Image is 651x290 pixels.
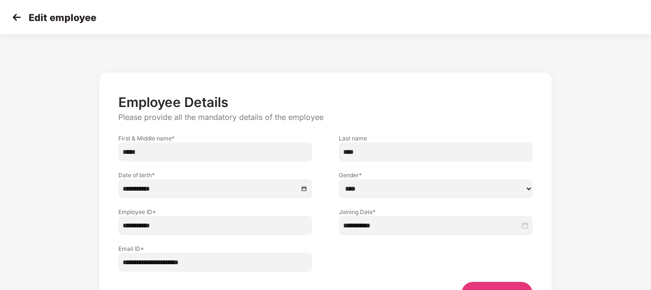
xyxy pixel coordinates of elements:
[118,112,532,122] p: Please provide all the mandatory details of the employee
[118,245,312,253] label: Email ID
[29,12,96,23] p: Edit employee
[339,134,533,142] label: Last name
[118,208,312,216] label: Employee ID
[10,10,24,24] img: svg+xml;base64,PHN2ZyB4bWxucz0iaHR0cDovL3d3dy53My5vcmcvMjAwMC9zdmciIHdpZHRoPSIzMCIgaGVpZ2h0PSIzMC...
[118,171,312,179] label: Date of birth
[339,171,533,179] label: Gender
[339,208,533,216] label: Joining Date
[118,134,312,142] label: First & Middle name
[118,94,532,110] p: Employee Details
